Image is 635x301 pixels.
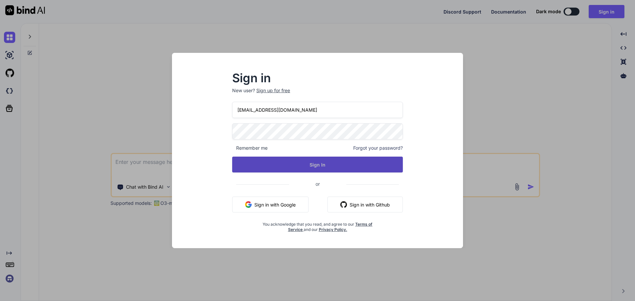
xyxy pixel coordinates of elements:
[232,145,268,151] span: Remember me
[353,145,403,151] span: Forgot your password?
[288,222,373,232] a: Terms of Service
[232,87,403,102] p: New user?
[289,176,346,192] span: or
[256,87,290,94] div: Sign up for free
[232,102,403,118] input: Login or Email
[245,201,252,208] img: google
[261,218,374,232] div: You acknowledge that you read, and agree to our and our
[232,73,403,83] h2: Sign in
[232,157,403,172] button: Sign In
[232,197,309,212] button: Sign in with Google
[327,197,403,212] button: Sign in with Github
[340,201,347,208] img: github
[319,227,347,232] a: Privacy Policy.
